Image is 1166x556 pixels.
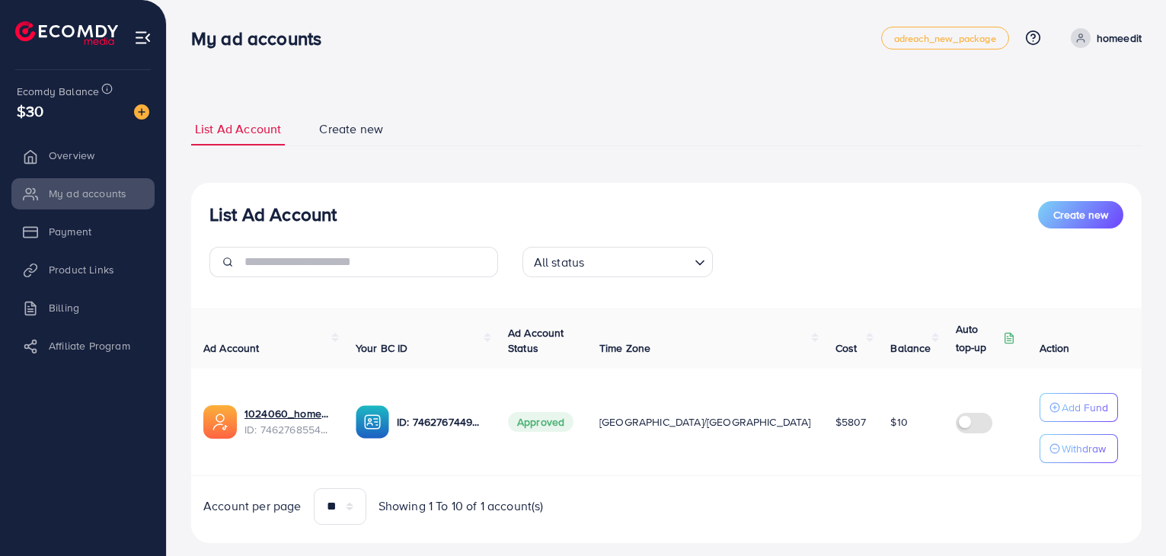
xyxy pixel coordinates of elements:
[1062,439,1106,458] p: Withdraw
[1053,207,1108,222] span: Create new
[1040,393,1118,422] button: Add Fund
[531,251,588,273] span: All status
[890,340,931,356] span: Balance
[599,340,650,356] span: Time Zone
[894,34,996,43] span: adreach_new_package
[508,325,564,356] span: Ad Account Status
[134,29,152,46] img: menu
[1040,434,1118,463] button: Withdraw
[1065,28,1142,48] a: homeedit
[17,84,99,99] span: Ecomdy Balance
[17,100,43,122] span: $30
[244,406,331,421] a: 1024060_homeedit7_1737561213516
[134,104,149,120] img: image
[397,413,484,431] p: ID: 7462767449604177937
[203,497,302,515] span: Account per page
[244,406,331,437] div: <span class='underline'>1024060_homeedit7_1737561213516</span></br>7462768554572742672
[319,120,383,138] span: Create new
[881,27,1009,50] a: adreach_new_package
[589,248,688,273] input: Search for option
[1062,398,1108,417] p: Add Fund
[599,414,811,430] span: [GEOGRAPHIC_DATA]/[GEOGRAPHIC_DATA]
[203,405,237,439] img: ic-ads-acc.e4c84228.svg
[522,247,713,277] div: Search for option
[191,27,334,50] h3: My ad accounts
[356,405,389,439] img: ic-ba-acc.ded83a64.svg
[508,412,573,432] span: Approved
[244,422,331,437] span: ID: 7462768554572742672
[209,203,337,225] h3: List Ad Account
[356,340,408,356] span: Your BC ID
[1097,29,1142,47] p: homeedit
[835,340,858,356] span: Cost
[203,340,260,356] span: Ad Account
[1038,201,1123,228] button: Create new
[835,414,867,430] span: $5807
[1040,340,1070,356] span: Action
[890,414,907,430] span: $10
[956,320,1000,356] p: Auto top-up
[15,21,118,45] img: logo
[195,120,281,138] span: List Ad Account
[379,497,544,515] span: Showing 1 To 10 of 1 account(s)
